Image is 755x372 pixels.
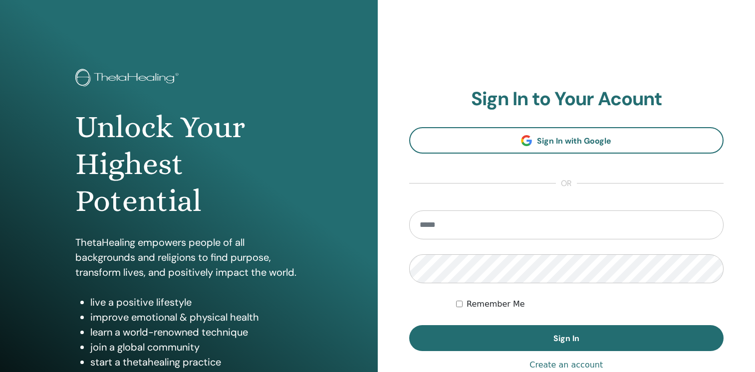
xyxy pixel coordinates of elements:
li: join a global community [90,340,302,355]
div: Keep me authenticated indefinitely or until I manually logout [456,298,724,310]
h2: Sign In to Your Acount [409,88,724,111]
li: learn a world-renowned technique [90,325,302,340]
li: live a positive lifestyle [90,295,302,310]
span: or [556,178,577,189]
label: Remember Me [467,298,525,310]
li: start a thetahealing practice [90,355,302,370]
a: Create an account [529,359,603,371]
button: Sign In [409,325,724,351]
span: Sign In with Google [537,136,611,146]
span: Sign In [553,333,579,344]
li: improve emotional & physical health [90,310,302,325]
a: Sign In with Google [409,127,724,154]
h1: Unlock Your Highest Potential [75,109,302,220]
p: ThetaHealing empowers people of all backgrounds and religions to find purpose, transform lives, a... [75,235,302,280]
